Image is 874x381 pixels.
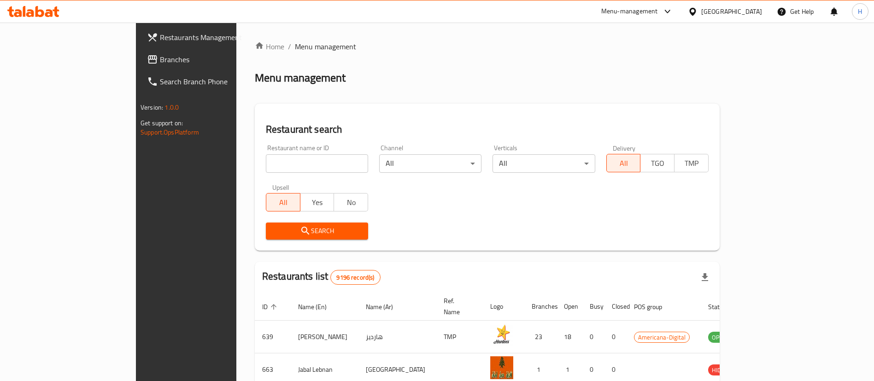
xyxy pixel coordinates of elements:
[483,293,524,321] th: Logo
[634,332,689,343] span: Americana-Digital
[160,32,275,43] span: Restaurants Management
[610,157,637,170] span: All
[330,270,380,285] div: Total records count
[272,184,289,190] label: Upsell
[708,364,736,375] div: HIDDEN
[270,196,297,209] span: All
[524,321,557,353] td: 23
[262,301,280,312] span: ID
[338,196,364,209] span: No
[141,101,163,113] span: Version:
[304,196,331,209] span: Yes
[493,154,595,173] div: All
[490,323,513,346] img: Hardee's
[708,332,731,343] span: OPEN
[295,41,356,52] span: Menu management
[334,193,368,211] button: No
[255,70,346,85] h2: Menu management
[262,270,381,285] h2: Restaurants list
[858,6,862,17] span: H
[266,223,368,240] button: Search
[674,154,709,172] button: TMP
[140,48,282,70] a: Branches
[331,273,380,282] span: 9196 record(s)
[379,154,481,173] div: All
[604,293,627,321] th: Closed
[140,70,282,93] a: Search Branch Phone
[291,321,358,353] td: [PERSON_NAME]
[604,321,627,353] td: 0
[273,225,361,237] span: Search
[266,123,709,136] h2: Restaurant search
[358,321,436,353] td: هارديز
[436,321,483,353] td: TMP
[298,301,339,312] span: Name (En)
[288,41,291,52] li: /
[613,145,636,151] label: Delivery
[266,193,300,211] button: All
[582,321,604,353] td: 0
[255,41,720,52] nav: breadcrumb
[582,293,604,321] th: Busy
[300,193,334,211] button: Yes
[141,117,183,129] span: Get support on:
[490,356,513,379] img: Jabal Lebnan
[160,76,275,87] span: Search Branch Phone
[557,293,582,321] th: Open
[164,101,179,113] span: 1.0.0
[694,266,716,288] div: Export file
[140,26,282,48] a: Restaurants Management
[678,157,705,170] span: TMP
[708,365,736,375] span: HIDDEN
[266,154,368,173] input: Search for restaurant name or ID..
[708,301,738,312] span: Status
[141,126,199,138] a: Support.OpsPlatform
[701,6,762,17] div: [GEOGRAPHIC_DATA]
[634,301,674,312] span: POS group
[557,321,582,353] td: 18
[606,154,641,172] button: All
[366,301,405,312] span: Name (Ar)
[524,293,557,321] th: Branches
[640,154,675,172] button: TGO
[644,157,671,170] span: TGO
[601,6,658,17] div: Menu-management
[160,54,275,65] span: Branches
[444,295,472,317] span: Ref. Name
